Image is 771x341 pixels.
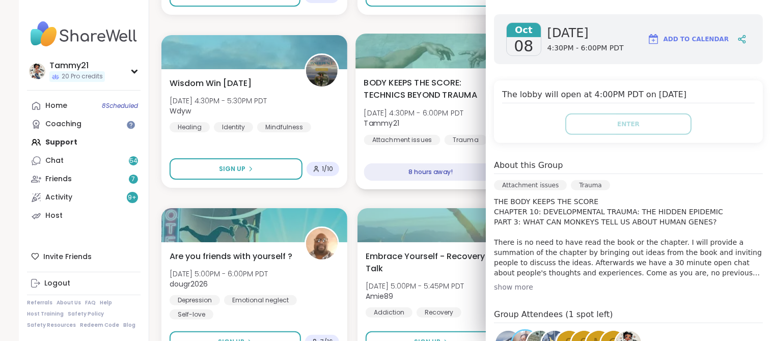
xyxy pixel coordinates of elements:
[170,158,302,180] button: Sign Up
[547,25,624,41] span: [DATE]
[45,156,64,166] div: Chat
[170,250,292,263] span: Are you friends with yourself ?
[643,27,733,51] button: Add to Calendar
[170,106,191,116] b: Wdyw
[224,295,297,305] div: Emotional neglect
[366,307,412,318] div: Addiction
[494,282,763,292] div: show more
[27,299,52,306] a: Referrals
[129,157,137,165] span: 54
[306,228,338,260] img: dougr2026
[170,295,220,305] div: Depression
[27,310,64,318] a: Host Training
[364,76,490,101] span: BODY KEEPS THE SCORE: TECHNICS BEYOND TRAUMA
[170,96,267,106] span: [DATE] 4:30PM - 5:30PM PDT
[494,180,567,190] div: Attachment issues
[257,122,311,132] div: Mindfulness
[170,279,208,289] b: dougr2026
[27,115,141,133] a: Coaching
[27,170,141,188] a: Friends7
[44,278,70,289] div: Logout
[170,122,210,132] div: Healing
[494,196,763,278] p: THE BODY KEEPS THE SCORE CHAPTER 10: DEVELOPMENTAL TRAUMA: THE HIDDEN EPIDEMIC PART 3: WHAT CAN M...
[170,269,268,279] span: [DATE] 5:00PM - 6:00PM PDT
[417,307,461,318] div: Recovery
[62,72,103,81] span: 20 Pro credits
[128,193,137,202] span: 9 +
[27,16,141,52] img: ShareWell Nav Logo
[445,135,487,145] div: Trauma
[27,152,141,170] a: Chat54
[306,55,338,87] img: Wdyw
[494,308,763,323] h4: Group Attendees (1 spot left)
[664,35,729,44] span: Add to Calendar
[45,211,63,221] div: Host
[617,120,640,129] span: Enter
[49,60,105,71] div: Tammy21
[364,135,440,145] div: Attachment issues
[565,113,692,135] button: Enter
[27,97,141,115] a: Home8Scheduled
[68,310,104,318] a: Safety Policy
[547,43,624,53] span: 4:30PM - 6:00PM PDT
[100,299,112,306] a: Help
[366,250,489,275] span: Embrace Yourself - Recovery Talk
[214,122,253,132] div: Identity
[364,118,399,128] b: Tammy21
[364,163,498,181] div: 8 hours away!
[45,192,72,203] div: Activity
[494,159,563,172] h4: About this Group
[27,188,141,207] a: Activity9+
[364,108,464,118] span: [DATE] 4:30PM - 6:00PM PDT
[170,77,252,90] span: Wisdom Win [DATE]
[127,121,135,129] iframe: Spotlight
[219,164,245,174] span: Sign Up
[45,174,72,184] div: Friends
[27,207,141,225] a: Host
[507,23,541,37] span: Oct
[366,291,393,301] b: Amie89
[45,119,81,129] div: Coaching
[322,165,333,173] span: 1 / 10
[123,322,135,329] a: Blog
[27,274,141,293] a: Logout
[571,180,610,190] div: Trauma
[29,63,45,79] img: Tammy21
[45,101,67,111] div: Home
[132,175,135,184] span: 7
[80,322,119,329] a: Redeem Code
[102,102,138,110] span: 8 Scheduled
[85,299,96,306] a: FAQ
[27,322,76,329] a: Safety Resources
[514,37,533,55] span: 08
[57,299,81,306] a: About Us
[366,281,464,291] span: [DATE] 5:00PM - 5:45PM PDT
[502,89,755,103] h4: The lobby will open at 4:00PM PDT on [DATE]
[647,33,659,45] img: ShareWell Logomark
[27,247,141,266] div: Invite Friends
[170,309,213,320] div: Self-love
